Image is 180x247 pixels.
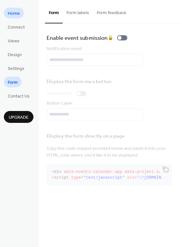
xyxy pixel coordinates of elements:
[8,24,25,31] span: Connect
[8,52,22,58] span: Design
[4,35,23,46] a: Views
[4,63,28,73] a: Settings
[4,21,29,32] a: Connect
[8,38,20,45] span: Views
[4,111,33,123] button: Upgrade
[8,79,18,86] span: Form
[4,90,33,101] a: Contact Us
[4,49,26,60] a: Design
[4,77,22,87] a: Form
[8,10,20,17] span: Home
[4,8,24,18] a: Home
[8,93,30,100] span: Contact Us
[9,114,29,121] span: Upgrade
[8,65,24,72] span: Settings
